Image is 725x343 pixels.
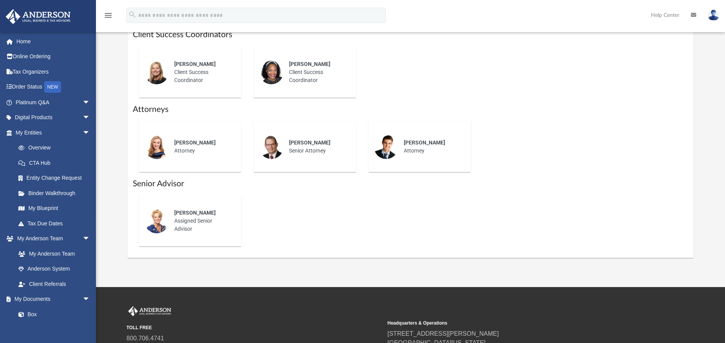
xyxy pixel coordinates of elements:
div: Attorney [398,133,466,160]
span: [PERSON_NAME] [289,61,330,67]
div: Client Success Coordinator [169,55,236,90]
small: TOLL FREE [127,324,382,331]
h1: Client Success Coordinators [133,29,688,40]
a: My Entitiesarrow_drop_down [5,125,102,140]
a: Tax Due Dates [11,216,102,231]
a: Home [5,34,102,49]
img: thumbnail [259,60,284,84]
a: [STREET_ADDRESS][PERSON_NAME] [388,330,499,337]
span: [PERSON_NAME] [174,139,216,146]
a: Box [11,307,94,322]
span: arrow_drop_down [83,231,98,247]
a: Order StatusNEW [5,79,102,95]
div: Client Success Coordinator [284,55,351,90]
img: thumbnail [144,209,169,233]
a: Overview [11,140,102,156]
a: menu [104,15,113,20]
span: arrow_drop_down [83,292,98,307]
i: search [128,10,137,19]
span: [PERSON_NAME] [174,61,216,67]
small: Headquarters & Operations [388,320,643,327]
h1: Attorneys [133,104,688,115]
h1: Senior Advisor [133,178,688,189]
span: arrow_drop_down [83,125,98,141]
div: Senior Attorney [284,133,351,160]
a: Binder Walkthrough [11,185,102,201]
img: thumbnail [144,60,169,84]
span: [PERSON_NAME] [289,139,330,146]
span: arrow_drop_down [83,95,98,110]
img: thumbnail [374,135,398,159]
a: My Anderson Teamarrow_drop_down [5,231,98,246]
a: Tax Organizers [5,64,102,79]
img: thumbnail [144,135,169,159]
a: 800.706.4741 [127,335,164,341]
span: [PERSON_NAME] [404,139,445,146]
div: Attorney [169,133,236,160]
span: [PERSON_NAME] [174,210,216,216]
a: Digital Productsarrow_drop_down [5,110,102,125]
a: My Anderson Team [11,246,94,261]
div: NEW [44,81,61,93]
a: Online Ordering [5,49,102,64]
img: thumbnail [259,135,284,159]
a: Anderson System [11,261,98,277]
img: Anderson Advisors Platinum Portal [127,306,173,316]
div: Assigned Senior Advisor [169,204,236,238]
a: Entity Change Request [11,171,102,186]
a: CTA Hub [11,155,102,171]
a: Client Referrals [11,276,98,292]
i: menu [104,11,113,20]
span: arrow_drop_down [83,110,98,126]
a: Platinum Q&Aarrow_drop_down [5,95,102,110]
a: My Blueprint [11,201,98,216]
img: Anderson Advisors Platinum Portal [3,9,73,24]
img: User Pic [708,10,719,21]
a: My Documentsarrow_drop_down [5,292,98,307]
